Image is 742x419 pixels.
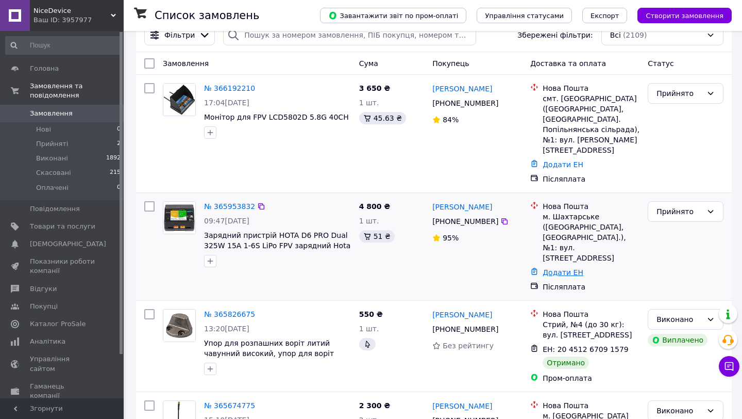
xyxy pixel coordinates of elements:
div: м. Шахтарське ([GEOGRAPHIC_DATA], [GEOGRAPHIC_DATA].), №1: вул. [STREET_ADDRESS] [543,212,639,263]
span: 0 [117,183,121,192]
div: Стрий, №4 (до 30 кг): вул. [STREET_ADDRESS] [543,319,639,340]
span: 1 шт. [359,99,379,107]
a: № 365674775 [204,401,255,410]
div: Нова Пошта [543,201,639,212]
span: Скасовані [36,168,71,178]
div: Післяплата [543,282,639,292]
span: Гаманець компанії [30,382,95,400]
span: Замовлення та повідомлення [30,82,124,100]
span: Управління сайтом [30,354,95,373]
a: № 366192210 [204,84,255,92]
span: Показники роботи компанії [30,257,95,276]
span: 1 шт. [359,325,379,333]
span: Завантажити звіт по пром-оплаті [328,11,458,20]
span: Експорт [591,12,619,20]
span: Без рейтингу [443,342,494,350]
a: [PERSON_NAME] [432,202,492,212]
div: Нова Пошта [543,83,639,93]
div: Ваш ID: 3957977 [33,15,124,25]
a: № 365826675 [204,310,255,318]
span: Збережені фільтри: [517,30,593,40]
span: Покупці [30,302,58,311]
span: ЕН: 20 4512 6709 1579 [543,345,629,353]
a: Фото товару [163,201,196,234]
div: Прийнято [656,206,702,217]
span: Cума [359,59,378,68]
a: Фото товару [163,83,196,116]
div: Виконано [656,405,702,416]
div: [PHONE_NUMBER] [430,214,500,229]
img: Фото товару [163,84,195,116]
span: (2109) [623,31,647,39]
a: [PERSON_NAME] [432,310,492,320]
div: Прийнято [656,88,702,99]
span: Статус [648,59,674,68]
span: 4 800 ₴ [359,202,391,211]
span: Повідомлення [30,204,80,214]
button: Експорт [582,8,628,23]
a: Монітор для FPV LCD5802D 5.8G 40CH [204,113,349,121]
span: Прийняті [36,139,68,149]
div: Нова Пошта [543,400,639,411]
h1: Список замовлень [155,9,259,22]
span: Фільтри [164,30,195,40]
span: 0 [117,125,121,134]
span: Товари та послуги [30,222,95,231]
span: 2 [117,139,121,149]
span: 95% [443,234,459,242]
div: Отримано [543,357,589,369]
span: 550 ₴ [359,310,383,318]
span: 84% [443,116,459,124]
span: 215 [110,168,121,178]
a: Додати ЕН [543,268,583,277]
span: Створити замовлення [646,12,723,20]
span: Каталог ProSale [30,319,86,329]
a: Фото товару [163,309,196,342]
a: Створити замовлення [627,11,732,19]
div: [PHONE_NUMBER] [430,96,500,110]
span: Замовлення [163,59,209,68]
a: Упор для розпашних воріт литий чавунний високий, упор для воріт [204,339,334,358]
span: Відгуки [30,284,57,294]
span: NiceDevice [33,6,111,15]
div: 51 ₴ [359,230,395,243]
span: Аналітика [30,337,65,346]
span: Всі [610,30,621,40]
a: [PERSON_NAME] [432,401,492,411]
span: 1892 [106,154,121,163]
div: смт. [GEOGRAPHIC_DATA] ([GEOGRAPHIC_DATA], [GEOGRAPHIC_DATA]. Попільнянська сільрада), №1: вул. [... [543,93,639,155]
img: Фото товару [163,202,195,234]
div: Післяплата [543,174,639,184]
a: Додати ЕН [543,160,583,169]
span: 1 шт. [359,217,379,225]
span: Управління статусами [485,12,564,20]
button: Створити замовлення [637,8,732,23]
div: Нова Пошта [543,309,639,319]
span: Головна [30,64,59,73]
input: Пошук за номером замовлення, ПІБ покупця, номером телефону, Email, номером накладної [223,25,476,45]
a: Зарядний пристрій HOTA D6 PRO Dual 325W 15A 1-6S LiPo FPV зарядний Hota d6 pro [204,231,350,260]
span: Оплачені [36,183,69,192]
button: Чат з покупцем [719,356,739,377]
div: [PHONE_NUMBER] [430,322,500,336]
a: № 365953832 [204,202,255,211]
span: [DEMOGRAPHIC_DATA] [30,239,106,249]
div: Виплачено [648,334,707,346]
div: Пром-оплата [543,373,639,383]
img: Фото товару [163,310,195,342]
a: [PERSON_NAME] [432,84,492,94]
div: Виконано [656,314,702,325]
span: 2 300 ₴ [359,401,391,410]
span: 3 650 ₴ [359,84,391,92]
span: Виконані [36,154,68,163]
span: 17:04[DATE] [204,99,249,107]
div: 45.63 ₴ [359,112,406,124]
input: Пошук [5,36,122,55]
span: Замовлення [30,109,73,118]
span: Покупець [432,59,469,68]
button: Управління статусами [477,8,572,23]
span: 09:47[DATE] [204,217,249,225]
